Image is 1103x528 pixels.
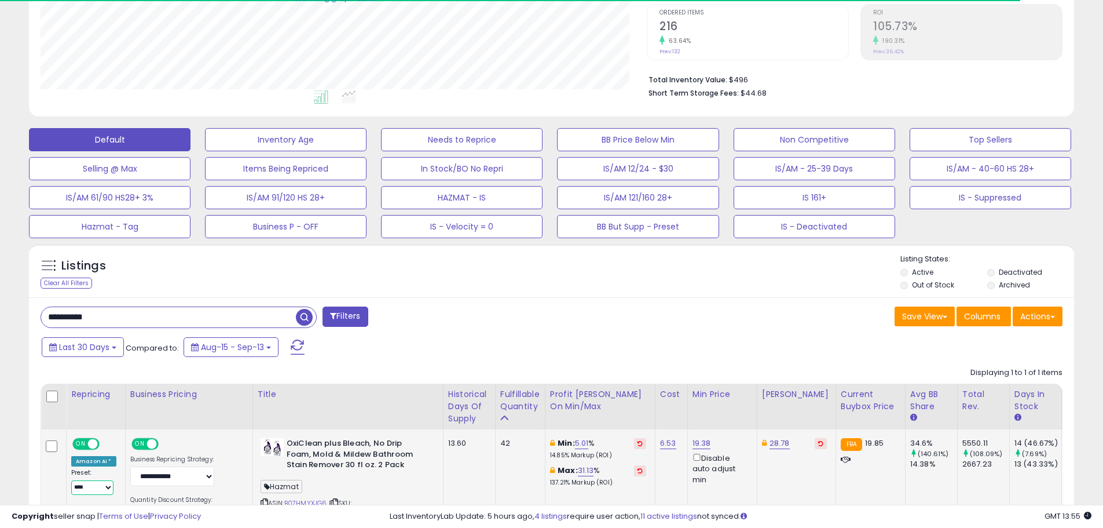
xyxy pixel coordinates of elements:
[500,388,540,413] div: Fulfillable Quantity
[962,459,1009,469] div: 2667.23
[962,388,1005,413] div: Total Rev.
[910,413,917,423] small: Avg BB Share.
[258,388,438,400] div: Title
[29,186,190,209] button: IS/AM 61/90 HS28+ 3%
[381,215,543,238] button: IS - Velocity = 0
[878,37,905,45] small: 190.31%
[41,278,92,289] div: Clear All Filters
[769,438,790,449] a: 28.78
[381,128,543,151] button: Needs to Reprice
[150,511,201,522] a: Privacy Policy
[550,438,646,460] div: %
[1045,511,1091,522] span: 2025-10-14 13:55 GMT
[910,459,957,469] div: 14.38%
[692,388,752,400] div: Min Price
[156,439,175,449] span: OFF
[575,438,589,449] a: 5.01
[692,451,748,485] div: Disable auto adjust min
[61,258,106,274] h5: Listings
[912,280,954,290] label: Out of Stock
[205,157,367,180] button: Items Being Repriced
[962,438,1009,449] div: 5550.11
[912,267,933,277] label: Active
[557,157,719,180] button: IS/AM 12/24 - $30
[448,438,486,449] div: 13.60
[558,438,575,449] b: Min:
[648,88,739,98] b: Short Term Storage Fees:
[545,384,655,429] th: The percentage added to the cost of goods (COGS) that forms the calculator for Min & Max prices.
[660,438,676,449] a: 6.53
[71,469,116,495] div: Preset:
[1014,413,1021,423] small: Days In Stock.
[130,496,214,504] label: Quantity Discount Strategy:
[910,128,1071,151] button: Top Sellers
[126,343,179,354] span: Compared to:
[865,438,884,449] span: 19.85
[648,75,727,85] b: Total Inventory Value:
[323,307,368,327] button: Filters
[558,465,578,476] b: Max:
[130,456,214,464] label: Business Repricing Strategy:
[734,128,895,151] button: Non Competitive
[390,511,1091,522] div: Last InventoryLab Update: 5 hours ago, require user action, not synced.
[970,367,1062,378] div: Displaying 1 to 1 of 1 items
[734,215,895,238] button: IS - Deactivated
[550,451,646,460] p: 14.85% Markup (ROI)
[201,341,264,353] span: Aug-15 - Sep-13
[98,439,116,449] span: OFF
[734,186,895,209] button: IS 161+
[74,439,88,449] span: ON
[578,465,594,476] a: 31.13
[29,128,190,151] button: Default
[841,438,862,451] small: FBA
[381,186,543,209] button: HAZMAT - IS
[550,465,646,487] div: %
[910,388,952,413] div: Avg BB Share
[665,37,691,45] small: 63.64%
[970,449,1002,458] small: (108.09%)
[660,388,683,400] div: Cost
[1022,449,1047,458] small: (7.69%)
[534,511,567,522] a: 4 listings
[648,72,1054,86] li: $496
[29,215,190,238] button: Hazmat - Tag
[659,48,680,55] small: Prev: 132
[1014,438,1061,449] div: 14 (46.67%)
[500,438,536,449] div: 42
[448,388,490,425] div: Historical Days Of Supply
[734,157,895,180] button: IS/AM - 25-39 Days
[762,388,831,400] div: [PERSON_NAME]
[1013,307,1062,326] button: Actions
[184,337,279,357] button: Aug-15 - Sep-13
[918,449,948,458] small: (140.61%)
[873,48,904,55] small: Prev: 36.42%
[71,456,116,467] div: Amazon AI *
[261,438,284,456] img: 41RTxZgv9VL._SL40_.jpg
[29,157,190,180] button: Selling @ Max
[841,388,900,413] div: Current Buybox Price
[12,511,201,522] div: seller snap | |
[741,88,767,99] span: $44.68
[59,341,109,353] span: Last 30 Days
[550,479,646,487] p: 137.21% Markup (ROI)
[99,511,148,522] a: Terms of Use
[999,280,1030,290] label: Archived
[557,186,719,209] button: IS/AM 121/160 28+
[1014,388,1057,413] div: Days In Stock
[910,157,1071,180] button: IS/AM - 40-60 HS 28+
[1014,459,1061,469] div: 13 (43.33%)
[71,388,120,400] div: Repricing
[12,511,54,522] strong: Copyright
[42,337,124,357] button: Last 30 Days
[205,128,367,151] button: Inventory Age
[910,438,957,449] div: 34.6%
[557,128,719,151] button: BB Price Below Min
[287,438,427,474] b: OxiClean plus Bleach, No Drip Foam, Mold & Mildew Bathroom Stain Remover 30 fl oz. 2 Pack
[900,254,1074,265] p: Listing States:
[550,388,650,413] div: Profit [PERSON_NAME] on Min/Max
[873,20,1062,35] h2: 105.73%
[133,439,147,449] span: ON
[895,307,955,326] button: Save View
[659,20,848,35] h2: 216
[205,215,367,238] button: Business P - OFF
